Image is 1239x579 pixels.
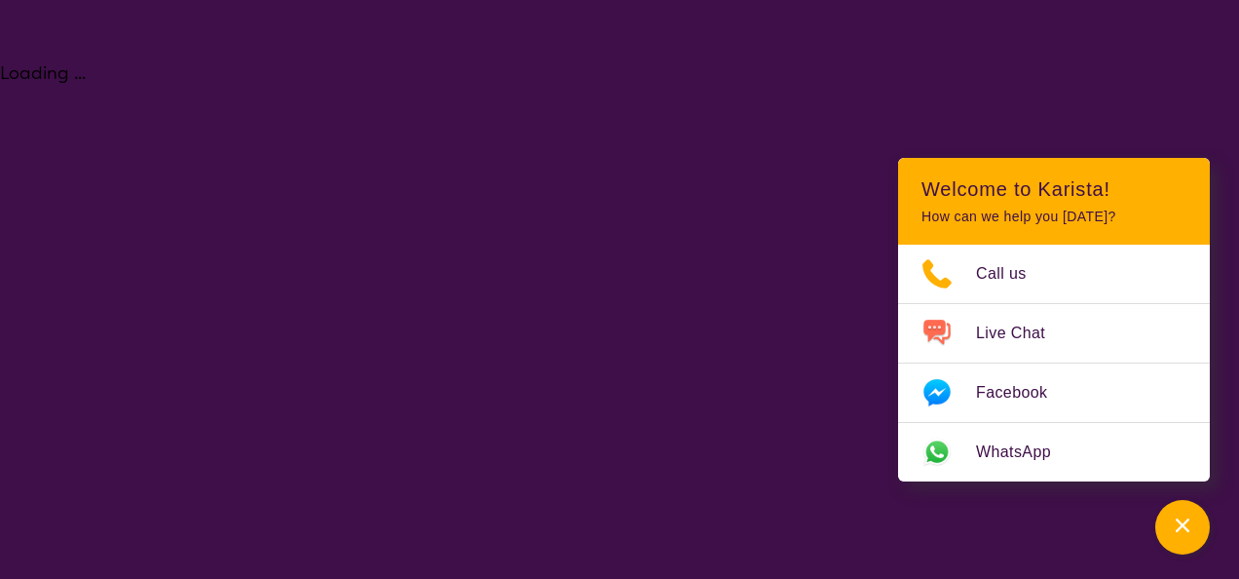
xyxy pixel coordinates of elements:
[1155,500,1210,555] button: Channel Menu
[976,259,1050,289] span: Call us
[898,245,1210,482] ul: Choose channel
[976,438,1074,467] span: WhatsApp
[898,423,1210,482] a: Web link opens in a new tab.
[921,209,1186,225] p: How can we help you [DATE]?
[976,319,1069,348] span: Live Chat
[921,177,1186,201] h2: Welcome to Karista!
[976,378,1070,407] span: Facebook
[898,158,1210,482] div: Channel Menu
